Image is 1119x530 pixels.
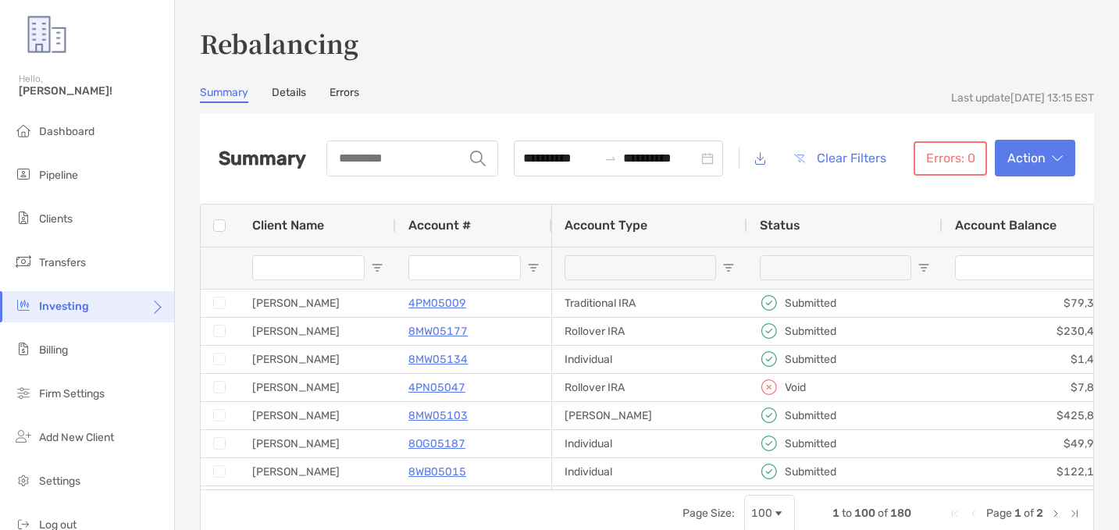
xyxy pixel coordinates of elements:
[914,141,987,176] button: Errors: 0
[890,507,911,520] span: 180
[565,218,647,233] span: Account Type
[39,256,86,269] span: Transfers
[552,318,747,345] div: Rollover IRA
[39,212,73,226] span: Clients
[785,378,806,397] p: Void
[1014,507,1021,520] span: 1
[240,458,396,486] div: [PERSON_NAME]
[371,261,383,274] button: Open Filter Menu
[785,322,836,341] p: Submitted
[1050,507,1062,520] div: Next Page
[785,293,836,313] p: Submitted
[1024,507,1034,520] span: of
[552,374,747,401] div: Rollover IRA
[470,151,486,166] img: input icon
[760,350,779,368] img: icon status
[14,427,33,446] img: add_new_client icon
[14,340,33,358] img: billing icon
[240,402,396,429] div: [PERSON_NAME]
[878,507,888,520] span: of
[552,458,747,486] div: Individual
[14,383,33,402] img: firm-settings icon
[751,507,772,520] div: 100
[832,507,839,520] span: 1
[14,121,33,140] img: dashboard icon
[252,255,365,280] input: Client Name Filter Input
[955,218,1057,233] span: Account Balance
[19,6,75,62] img: Zoe Logo
[272,86,306,103] a: Details
[39,431,114,444] span: Add New Client
[949,507,961,520] div: First Page
[527,261,540,274] button: Open Filter Menu
[986,507,1012,520] span: Page
[1052,155,1063,162] img: arrow
[760,218,800,233] span: Status
[955,255,1107,280] input: Account Balance Filter Input
[760,462,779,481] img: icon status
[760,322,779,340] img: icon status
[408,255,521,280] input: Account # Filter Input
[408,322,468,341] a: 8MW05177
[760,406,779,425] img: icon status
[14,471,33,489] img: settings icon
[408,218,471,233] span: Account #
[951,91,1094,105] div: Last update [DATE] 13:15 EST
[968,507,980,520] div: Previous Page
[39,169,78,182] span: Pipeline
[760,378,779,397] img: icon status
[552,346,747,373] div: Individual
[14,296,33,315] img: investing icon
[552,430,747,457] div: Individual
[408,293,466,313] a: 4PM05009
[854,507,875,520] span: 100
[604,152,617,165] span: swap-right
[14,252,33,271] img: transfers icon
[240,486,396,514] div: [PERSON_NAME]
[785,462,836,482] p: Submitted
[240,318,396,345] div: [PERSON_NAME]
[14,208,33,227] img: clients icon
[1036,507,1043,520] span: 2
[19,84,165,98] span: [PERSON_NAME]!
[785,350,836,369] p: Submitted
[330,86,359,103] a: Errors
[552,486,747,514] div: Rollover IRA
[552,290,747,317] div: Traditional IRA
[240,430,396,457] div: [PERSON_NAME]
[408,462,466,482] a: 8WB05015
[240,346,396,373] div: [PERSON_NAME]
[200,86,248,103] a: Summary
[794,154,805,163] img: button icon
[240,374,396,401] div: [PERSON_NAME]
[842,507,852,520] span: to
[39,387,105,400] span: Firm Settings
[918,261,930,274] button: Open Filter Menu
[14,165,33,183] img: pipeline icon
[408,350,468,369] a: 8MW05134
[39,475,80,488] span: Settings
[39,125,94,138] span: Dashboard
[760,434,779,453] img: icon status
[682,507,735,520] div: Page Size:
[408,434,465,454] a: 8OG05187
[240,290,396,317] div: [PERSON_NAME]
[200,25,1094,61] h3: Rebalancing
[785,406,836,425] p: Submitted
[252,218,324,233] span: Client Name
[408,406,468,425] a: 8MW05103
[995,140,1075,176] button: Actionarrow
[760,293,779,312] img: icon status
[552,402,747,429] div: [PERSON_NAME]
[39,300,89,313] span: Investing
[785,434,836,454] p: Submitted
[408,378,465,397] a: 4PN05047
[39,343,68,357] span: Billing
